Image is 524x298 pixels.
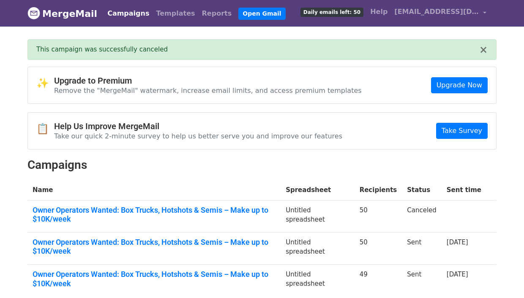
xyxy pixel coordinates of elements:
[436,123,488,139] a: Take Survey
[27,158,497,172] h2: Campaigns
[33,270,276,288] a: Owner Operators Wanted: Box Trucks, Hotshots & Semis – Make up to $10K/week
[402,264,442,296] td: Sent
[431,77,488,93] a: Upgrade Now
[391,3,490,23] a: [EMAIL_ADDRESS][DOMAIN_NAME]
[33,206,276,224] a: Owner Operators Wanted: Box Trucks, Hotshots & Semis – Make up to $10K/week
[447,271,468,278] a: [DATE]
[402,180,442,200] th: Status
[27,7,40,19] img: MergeMail logo
[54,76,362,86] h4: Upgrade to Premium
[281,200,354,232] td: Untitled spreadsheet
[402,200,442,232] td: Canceled
[27,5,97,22] a: MergeMail
[54,121,342,131] h4: Help Us Improve MergeMail
[355,180,402,200] th: Recipients
[238,8,285,20] a: Open Gmail
[281,232,354,264] td: Untitled spreadsheet
[54,86,362,95] p: Remove the "MergeMail" watermark, increase email limits, and access premium templates
[297,3,367,20] a: Daily emails left: 50
[36,123,54,135] span: 📋
[199,5,235,22] a: Reports
[281,180,354,200] th: Spreadsheet
[355,232,402,264] td: 50
[355,264,402,296] td: 49
[447,238,468,246] a: [DATE]
[402,232,442,264] td: Sent
[394,7,479,17] span: [EMAIL_ADDRESS][DOMAIN_NAME]
[367,3,391,20] a: Help
[300,8,363,17] span: Daily emails left: 50
[36,77,54,89] span: ✨
[104,5,153,22] a: Campaigns
[27,180,281,200] th: Name
[479,45,488,55] button: ×
[442,180,486,200] th: Sent time
[355,200,402,232] td: 50
[153,5,198,22] a: Templates
[281,264,354,296] td: Untitled spreadsheet
[33,238,276,256] a: Owner Operators Wanted: Box Trucks, Hotshots & Semis – Make up to $10K/week
[36,45,479,54] div: This campaign was successfully canceled
[54,132,342,141] p: Take our quick 2-minute survey to help us better serve you and improve our features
